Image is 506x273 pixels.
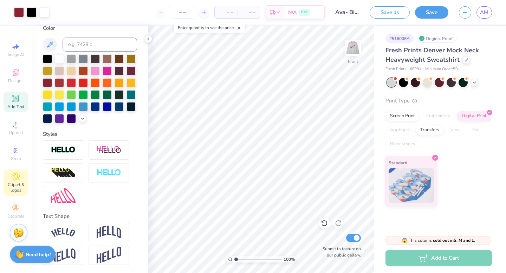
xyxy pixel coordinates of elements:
[446,125,466,135] div: Vinyl
[385,111,420,121] div: Screen Print
[51,146,76,154] img: Stroke
[402,237,408,244] span: 😱
[422,111,455,121] div: Embroidery
[389,159,407,166] span: Standard
[63,38,137,52] input: e.g. 7428 c
[11,156,21,161] span: Greek
[51,228,76,237] img: Arc
[370,6,410,19] button: Save as
[480,8,488,16] span: AM
[410,66,422,72] span: # FP94
[385,125,414,135] div: Applique
[219,9,233,16] span: – –
[457,111,491,121] div: Digital Print
[319,246,361,258] label: Submit to feature on our public gallery.
[301,10,308,15] span: FREE
[97,146,121,154] img: Shadow
[416,125,444,135] div: Transfers
[43,24,137,32] div: Color
[425,66,460,72] span: Minimum Order: 50 +
[51,248,76,262] img: Flag
[9,130,23,135] span: Upload
[8,52,24,58] span: Image AI
[415,6,448,19] button: Save
[7,104,24,109] span: Add Text
[385,66,406,72] span: Fresh Prints
[51,167,76,179] img: 3d Illusion
[51,188,76,203] img: Free Distort
[241,9,255,16] span: – –
[284,256,295,262] span: 100 %
[169,6,196,19] input: – –
[348,58,358,65] div: Front
[7,213,24,219] span: Decorate
[174,23,245,33] div: Enter quantity to see the price.
[43,212,137,220] div: Text Shape
[346,41,360,55] img: Front
[389,168,434,203] img: Standard
[288,9,297,16] span: N/A
[385,46,479,64] span: Fresh Prints Denver Mock Neck Heavyweight Sweatshirt
[433,238,474,243] strong: sold out in S, M and L
[476,6,492,19] a: AM
[402,237,475,244] span: This color is .
[4,182,28,193] span: Clipart & logos
[385,97,492,105] div: Print Type
[97,226,121,239] img: Arch
[97,247,121,264] img: Rise
[385,34,414,43] div: # 516006A
[468,125,484,135] div: Foil
[417,34,456,43] div: Original Proof
[385,139,420,149] div: Rhinestones
[97,169,121,177] img: Negative Space
[8,78,24,84] span: Designs
[26,251,51,258] strong: Need help?
[330,5,364,19] input: Untitled Design
[43,130,137,138] div: Styles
